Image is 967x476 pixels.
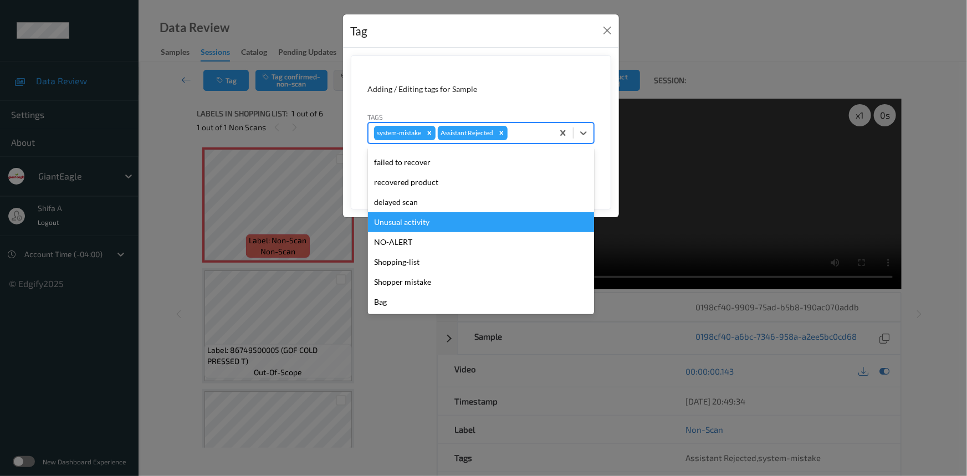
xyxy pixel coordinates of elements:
[495,126,508,140] div: Remove Assistant Rejected
[423,126,436,140] div: Remove system-mistake
[368,212,594,232] div: Unusual activity
[438,126,495,140] div: Assistant Rejected
[368,272,594,292] div: Shopper mistake
[368,152,594,172] div: failed to recover
[600,23,615,38] button: Close
[368,84,594,95] div: Adding / Editing tags for Sample
[368,112,383,122] label: Tags
[368,192,594,212] div: delayed scan
[368,292,594,312] div: Bag
[368,252,594,272] div: Shopping-list
[374,126,423,140] div: system-mistake
[368,172,594,192] div: recovered product
[368,232,594,252] div: NO-ALERT
[351,22,368,40] div: Tag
